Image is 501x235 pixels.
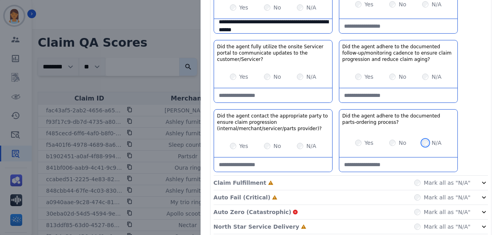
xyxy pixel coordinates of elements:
[306,73,316,81] label: N/A
[214,193,270,201] p: Auto Fail (Critical)
[365,73,374,81] label: Yes
[424,223,470,231] label: Mark all as "N/A"
[214,208,291,216] p: Auto Zero (Catastrophic)
[432,139,442,147] label: N/A
[217,113,329,132] h3: Did the agent contact the appropriate party to ensure claim progression (internal/merchant/servic...
[273,73,281,81] label: No
[342,113,454,125] h3: Did the agent adhere to the documented parts-ordering process?
[239,4,249,11] label: Yes
[239,73,249,81] label: Yes
[306,4,316,11] label: N/A
[214,223,299,231] p: North Star Service Delivery
[342,44,454,63] h3: Did the agent adhere to the documented follow-up/monitoring cadence to ensure claim progression a...
[424,179,470,187] label: Mark all as "N/A"
[239,142,249,150] label: Yes
[365,0,374,8] label: Yes
[399,0,406,8] label: No
[273,4,281,11] label: No
[217,44,329,63] h3: Did the agent fully utilize the onsite Servicer portal to communicate updates to the customer/Ser...
[273,142,281,150] label: No
[365,139,374,147] label: Yes
[214,179,266,187] p: Claim Fulfillment
[399,139,406,147] label: No
[424,208,470,216] label: Mark all as "N/A"
[432,73,442,81] label: N/A
[432,0,442,8] label: N/A
[306,142,316,150] label: N/A
[399,73,406,81] label: No
[424,193,470,201] label: Mark all as "N/A"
